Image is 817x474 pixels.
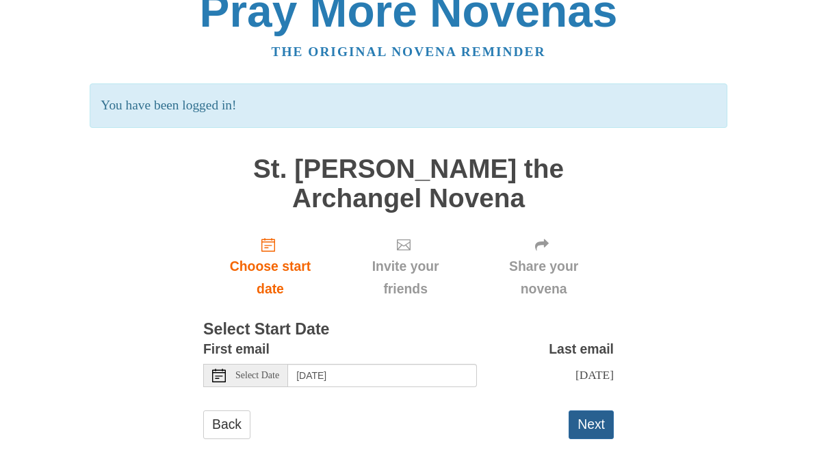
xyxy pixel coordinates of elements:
[203,339,270,361] label: First email
[203,227,337,308] a: Choose start date
[203,155,614,213] h1: St. [PERSON_NAME] the Archangel Novena
[474,227,614,308] div: Click "Next" to confirm your start date first.
[272,45,546,60] a: The original novena reminder
[351,256,460,301] span: Invite your friends
[487,256,600,301] span: Share your novena
[575,369,614,382] span: [DATE]
[337,227,474,308] div: Click "Next" to confirm your start date first.
[235,371,279,381] span: Select Date
[203,411,250,439] a: Back
[90,84,727,129] p: You have been logged in!
[549,339,614,361] label: Last email
[217,256,324,301] span: Choose start date
[569,411,614,439] button: Next
[203,321,614,339] h3: Select Start Date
